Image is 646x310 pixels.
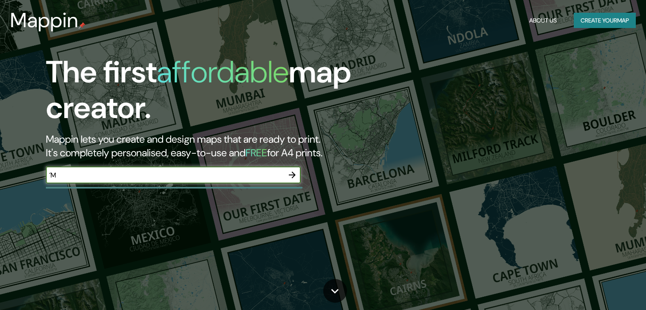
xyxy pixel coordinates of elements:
h1: affordable [157,52,289,92]
button: About Us [526,13,560,28]
h3: Mappin [10,8,79,32]
input: Choose your favourite place [46,170,284,180]
h5: FREE [245,146,267,159]
h2: Mappin lets you create and design maps that are ready to print. It's completely personalised, eas... [46,132,369,160]
h1: The first map creator. [46,54,369,132]
iframe: Help widget launcher [570,277,637,301]
img: mappin-pin [79,22,85,29]
button: Create yourmap [574,13,636,28]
